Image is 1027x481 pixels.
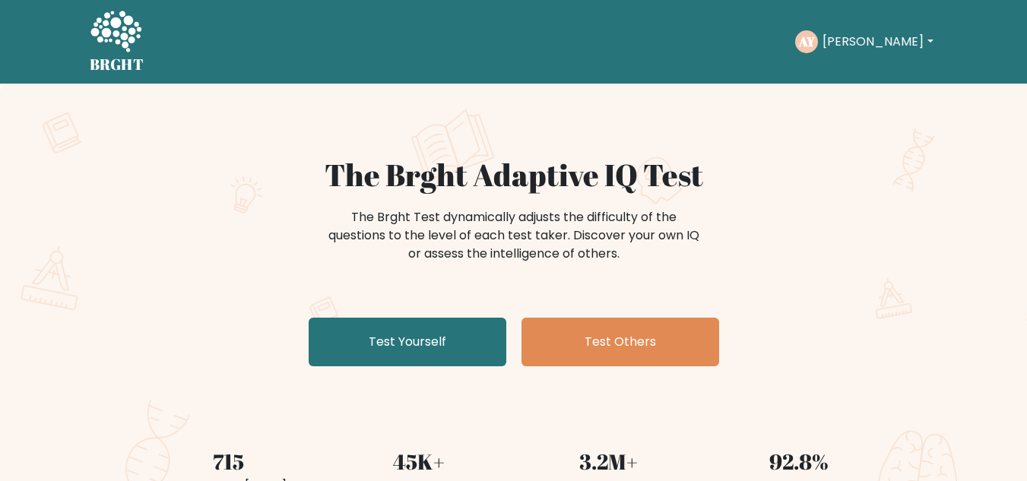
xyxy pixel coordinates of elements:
[798,33,816,50] text: AY
[90,6,144,78] a: BRGHT
[713,445,885,477] div: 92.8%
[333,445,505,477] div: 45K+
[523,445,695,477] div: 3.2M+
[521,318,719,366] a: Test Others
[90,55,144,74] h5: BRGHT
[818,32,937,52] button: [PERSON_NAME]
[143,445,315,477] div: 715
[309,318,506,366] a: Test Yourself
[143,157,885,193] h1: The Brght Adaptive IQ Test
[324,208,704,263] div: The Brght Test dynamically adjusts the difficulty of the questions to the level of each test take...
